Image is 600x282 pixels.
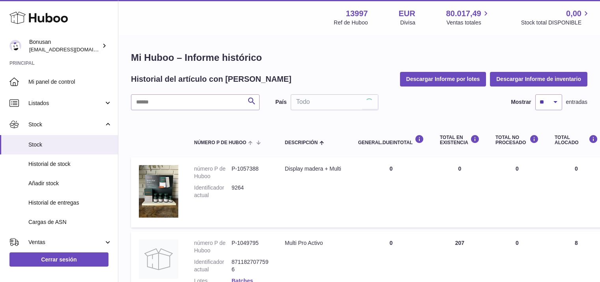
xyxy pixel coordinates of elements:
[131,51,587,64] h1: Mi Huboo – Informe histórico
[29,46,116,53] span: [EMAIL_ADDRESS][DOMAIN_NAME]
[400,72,486,86] button: Descargar Informe por lotes
[28,199,112,207] span: Historial de entregas
[490,72,587,86] button: Descargar Informe de inventario
[28,239,104,246] span: Ventas
[139,165,178,218] img: product image
[194,140,246,145] span: número P de Huboo
[400,19,415,26] div: Divisa
[285,140,318,145] span: Descripción
[447,19,490,26] span: Ventas totales
[9,252,108,267] a: Cerrar sesión
[488,157,547,227] td: 0
[194,184,232,199] dt: Identificador actual
[398,8,415,19] strong: EUR
[566,8,581,19] span: 0,00
[285,165,342,173] div: Display madera + Multi
[511,98,531,106] label: Mostrar
[446,8,490,26] a: 80.017,49 Ventas totales
[194,258,232,273] dt: Identificador actual
[232,239,269,254] dd: P-1049795
[9,40,21,52] img: info@bonusan.es
[28,121,104,128] span: Stock
[350,157,432,227] td: 0
[28,100,104,107] span: Listados
[28,180,112,187] span: Añadir stock
[495,135,539,145] div: Total NO PROCESADO
[29,38,100,53] div: Bonusan
[285,239,342,247] div: Multi Pro Activo
[521,8,591,26] a: 0,00 Stock total DISPONIBLE
[28,141,112,149] span: Stock
[28,218,112,226] span: Cargas de ASN
[232,184,269,199] dd: 9264
[232,165,269,180] dd: P-1057388
[194,165,232,180] dt: número P de Huboo
[440,135,480,145] div: Total en EXISTENCIA
[139,239,178,279] img: product image
[566,98,587,106] span: entradas
[28,78,112,86] span: Mi panel de control
[334,19,368,26] div: Ref de Huboo
[275,98,287,106] label: País
[446,8,481,19] span: 80.017,49
[521,19,591,26] span: Stock total DISPONIBLE
[346,8,368,19] strong: 13997
[131,74,292,85] h2: Historial del artículo con [PERSON_NAME]
[432,157,488,227] td: 0
[28,160,112,168] span: Historial de stock
[358,135,424,145] div: general.dueInTotal
[194,239,232,254] dt: número P de Huboo
[232,258,269,273] dd: 8711827077596
[555,135,598,145] div: Total ALOCADO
